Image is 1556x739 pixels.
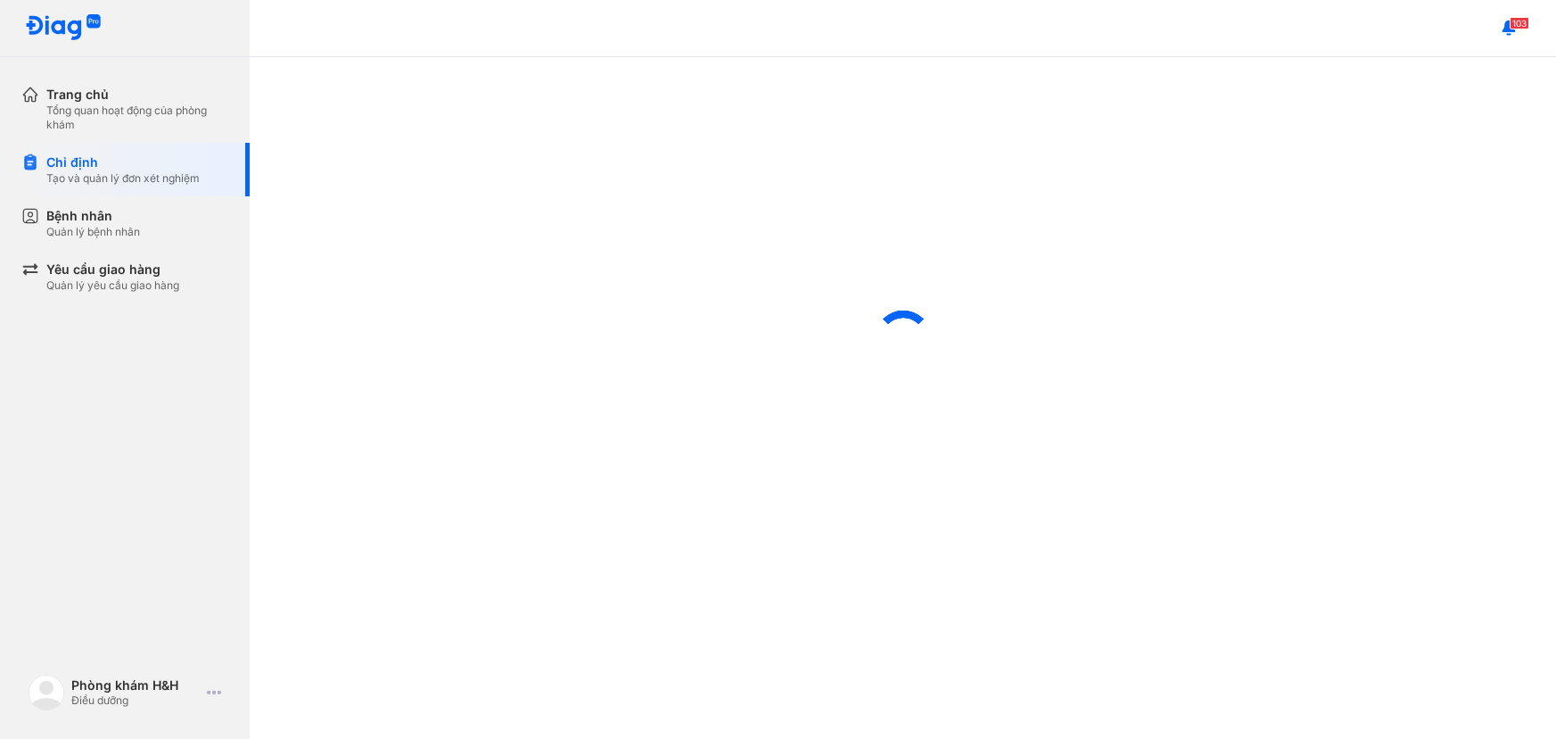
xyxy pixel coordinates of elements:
[1510,17,1529,29] span: 103
[46,154,200,171] div: Chỉ định
[46,225,140,239] div: Quản lý bệnh nhân
[25,14,102,42] img: logo
[46,207,140,225] div: Bệnh nhân
[46,86,228,104] div: Trang chủ
[71,693,200,708] div: Điều dưỡng
[71,677,200,693] div: Phòng khám H&H
[46,104,228,132] div: Tổng quan hoạt động của phòng khám
[29,675,64,710] img: logo
[46,278,179,293] div: Quản lý yêu cầu giao hàng
[46,261,179,278] div: Yêu cầu giao hàng
[46,171,200,186] div: Tạo và quản lý đơn xét nghiệm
